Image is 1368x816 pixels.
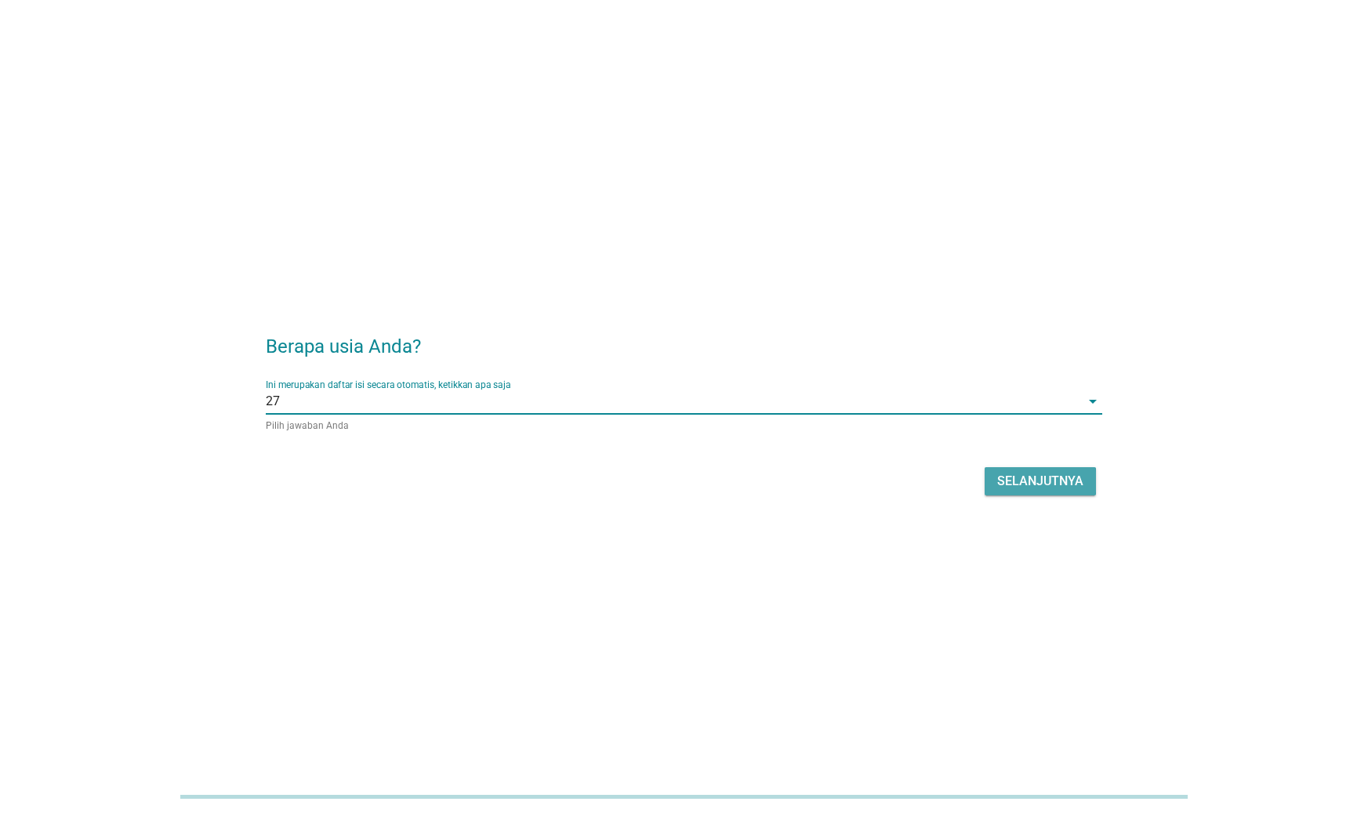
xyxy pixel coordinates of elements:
input: Ini merupakan daftar isi secara otomatis, ketikkan apa saja [280,389,1080,414]
i: arrow_drop_down [1083,392,1102,411]
span: 27 [266,394,280,408]
div: Selanjutnya [997,472,1083,491]
h2: Berapa usia Anda? [266,317,1102,361]
button: Selanjutnya [985,467,1096,495]
div: Pilih jawaban Anda [266,420,1102,431]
